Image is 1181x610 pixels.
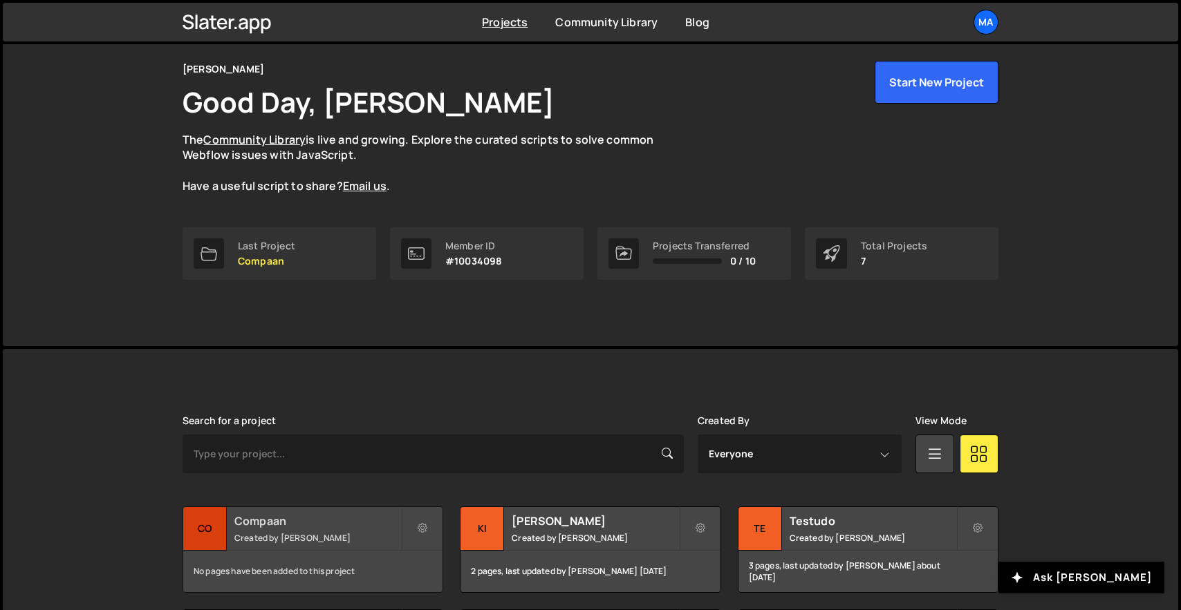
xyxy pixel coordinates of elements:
[861,256,927,267] p: 7
[234,513,401,528] h2: Compaan
[183,551,443,592] div: No pages have been added to this project
[183,506,443,593] a: Co Compaan Created by [PERSON_NAME] No pages have been added to this project
[183,132,680,194] p: The is live and growing. Explore the curated scripts to solve common Webflow issues with JavaScri...
[875,61,998,104] button: Start New Project
[730,256,756,267] span: 0 / 10
[790,532,956,544] small: Created by [PERSON_NAME]
[555,15,658,30] a: Community Library
[461,507,504,551] div: Ki
[183,435,684,473] input: Type your project...
[183,507,227,551] div: Co
[183,61,264,77] div: [PERSON_NAME]
[998,562,1164,593] button: Ask [PERSON_NAME]
[790,513,956,528] h2: Testudo
[445,256,502,267] p: #10034098
[915,415,967,426] label: View Mode
[234,532,401,544] small: Created by [PERSON_NAME]
[445,240,502,251] div: Member ID
[653,240,756,251] div: Projects Transferred
[183,83,555,121] h1: Good Day, [PERSON_NAME]
[460,506,720,593] a: Ki [PERSON_NAME] Created by [PERSON_NAME] 2 pages, last updated by [PERSON_NAME] [DATE]
[738,506,998,593] a: Te Testudo Created by [PERSON_NAME] 3 pages, last updated by [PERSON_NAME] about [DATE]
[238,240,295,251] div: Last Project
[482,15,528,30] a: Projects
[861,240,927,251] div: Total Projects
[512,513,678,528] h2: [PERSON_NAME]
[183,227,376,280] a: Last Project Compaan
[738,507,782,551] div: Te
[698,415,750,426] label: Created By
[461,551,720,592] div: 2 pages, last updated by [PERSON_NAME] [DATE]
[343,178,387,193] a: Email us
[738,551,998,592] div: 3 pages, last updated by [PERSON_NAME] about [DATE]
[203,132,306,147] a: Community Library
[183,415,276,426] label: Search for a project
[974,10,998,35] a: Ma
[685,15,709,30] a: Blog
[238,256,295,267] p: Compaan
[512,532,678,544] small: Created by [PERSON_NAME]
